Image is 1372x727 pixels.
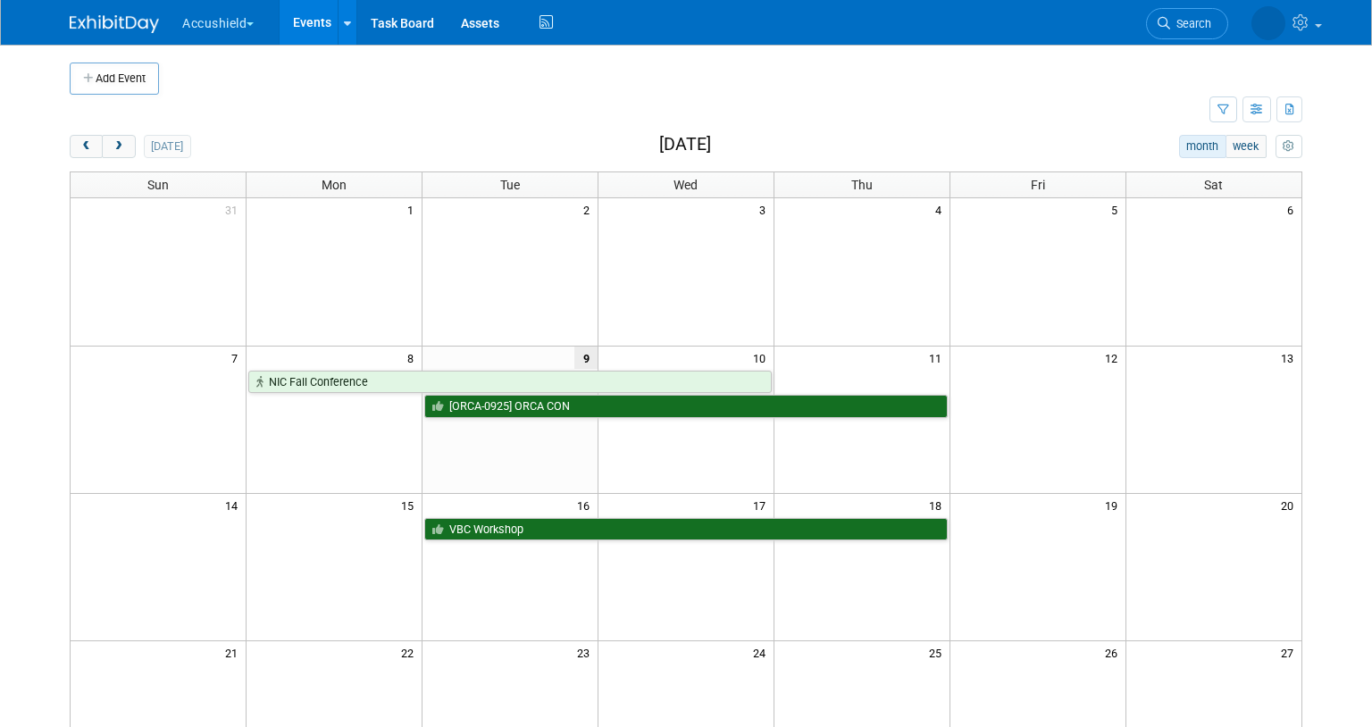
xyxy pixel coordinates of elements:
span: Thu [851,178,873,192]
span: 13 [1279,347,1301,369]
span: Tue [500,178,520,192]
button: [DATE] [144,135,191,158]
span: 31 [223,198,246,221]
img: ExhibitDay [70,15,159,33]
a: VBC Workshop [424,518,948,541]
span: 15 [399,494,422,516]
button: myCustomButton [1276,135,1302,158]
img: John Leavitt [1251,6,1285,40]
span: Fri [1031,178,1045,192]
span: 16 [575,494,598,516]
span: 9 [574,347,598,369]
a: NIC Fall Conference [248,371,772,394]
span: 12 [1103,347,1125,369]
span: 11 [927,347,950,369]
span: 21 [223,641,246,664]
h2: [DATE] [659,135,711,155]
i: Personalize Calendar [1283,141,1294,153]
span: 26 [1103,641,1125,664]
span: 14 [223,494,246,516]
span: 6 [1285,198,1301,221]
a: [ORCA-0925] ORCA CON [424,395,948,418]
span: Sat [1204,178,1223,192]
a: Search [1146,8,1228,39]
span: 20 [1279,494,1301,516]
span: 8 [406,347,422,369]
button: month [1179,135,1226,158]
button: Add Event [70,63,159,95]
span: 4 [933,198,950,221]
button: next [102,135,135,158]
span: 3 [757,198,774,221]
span: Wed [673,178,698,192]
button: prev [70,135,103,158]
span: 24 [751,641,774,664]
span: 7 [230,347,246,369]
span: 23 [575,641,598,664]
span: 25 [927,641,950,664]
span: Mon [322,178,347,192]
span: Search [1170,17,1211,30]
span: 2 [581,198,598,221]
span: Sun [147,178,169,192]
span: 5 [1109,198,1125,221]
span: 18 [927,494,950,516]
button: week [1226,135,1267,158]
span: 22 [399,641,422,664]
span: 19 [1103,494,1125,516]
span: 27 [1279,641,1301,664]
span: 10 [751,347,774,369]
span: 17 [751,494,774,516]
span: 1 [406,198,422,221]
